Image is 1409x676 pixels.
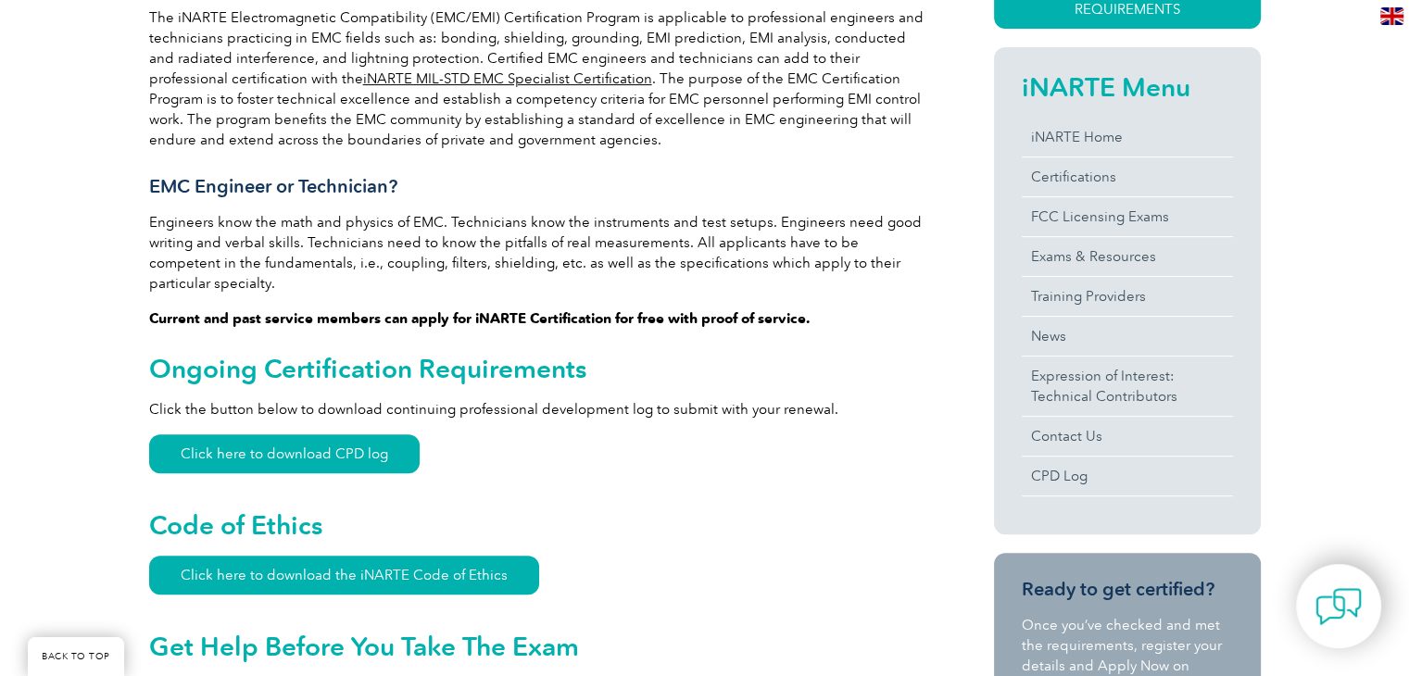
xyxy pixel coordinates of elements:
a: Training Providers [1022,277,1233,316]
p: Engineers know the math and physics of EMC. Technicians know the instruments and test setups. Eng... [149,212,927,294]
h2: Ongoing Certification Requirements [149,354,927,383]
a: iNARTE Home [1022,118,1233,156]
a: Click here to download the iNARTE Code of Ethics [149,556,539,595]
a: BACK TO TOP [28,637,124,676]
a: CPD Log [1022,457,1233,495]
p: Once you’ve checked and met the requirements, register your details and Apply Now on [1022,615,1233,676]
a: Expression of Interest:Technical Contributors [1022,357,1233,416]
strong: Current and past service members can apply for iNARTE Certification for free with proof of service. [149,310,811,327]
h2: iNARTE Menu [1022,72,1233,102]
a: Contact Us [1022,417,1233,456]
h3: Ready to get certified? [1022,578,1233,601]
h2: Get Help Before You Take The Exam [149,632,927,661]
a: Exams & Resources [1022,237,1233,276]
a: FCC Licensing Exams [1022,197,1233,236]
h3: EMC Engineer or Technician? [149,175,927,198]
p: The iNARTE Electromagnetic Compatibility (EMC/EMI) Certification Program is applicable to profess... [149,7,927,150]
a: Certifications [1022,157,1233,196]
p: Click the button below to download continuing professional development log to submit with your re... [149,399,927,419]
h2: Code of Ethics [149,510,927,540]
img: contact-chat.png [1315,583,1362,630]
img: en [1380,7,1403,25]
a: iNARTE MIL-STD EMC Specialist Certification [363,70,652,87]
a: Click here to download CPD log [149,434,420,473]
a: News [1022,317,1233,356]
